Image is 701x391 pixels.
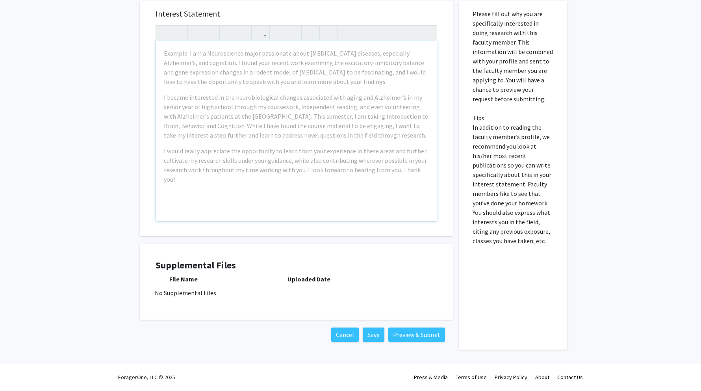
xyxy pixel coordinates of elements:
div: No Supplemental Files [155,288,438,298]
p: I would really appreciate the opportunity to learn from your experience in these areas and furthe... [164,146,429,184]
p: Please fill out why you are specifically interested in doing research with this faculty member. T... [473,9,553,246]
h5: Interest Statement [156,9,437,19]
button: Subscript [236,26,249,39]
button: Link [254,26,267,39]
a: Press & Media [414,374,448,381]
button: Save [363,328,384,342]
a: About [535,374,549,381]
b: Uploaded Date [287,275,330,283]
h4: Supplemental Files [156,260,437,271]
a: Contact Us [557,374,583,381]
button: Superscript [222,26,236,39]
a: Terms of Use [456,374,487,381]
button: Strong (Ctrl + B) [190,26,204,39]
button: Preview & Submit [388,328,445,342]
div: Note to users with screen readers: Please press Alt+0 or Option+0 to deactivate our accessibility... [156,41,437,221]
button: Redo (Ctrl + Y) [172,26,185,39]
button: Emphasis (Ctrl + I) [204,26,217,39]
button: Undo (Ctrl + Z) [158,26,172,39]
p: Example: I am a Neuroscience major passionate about [MEDICAL_DATA] diseases, especially Alzheimer... [164,48,429,86]
button: Remove format [304,26,317,39]
button: Unordered list [272,26,286,39]
b: File Name [169,275,198,283]
p: I became interested in the neurobiological changes associated with aging and Alzheimer’s in my se... [164,93,429,140]
div: ForagerOne, LLC © 2025 [118,363,175,391]
a: Privacy Policy [495,374,527,381]
button: Fullscreen [421,26,435,39]
button: Insert horizontal rule [322,26,336,39]
button: Cancel [331,328,359,342]
button: Ordered list [286,26,299,39]
iframe: Chat [6,356,33,385]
